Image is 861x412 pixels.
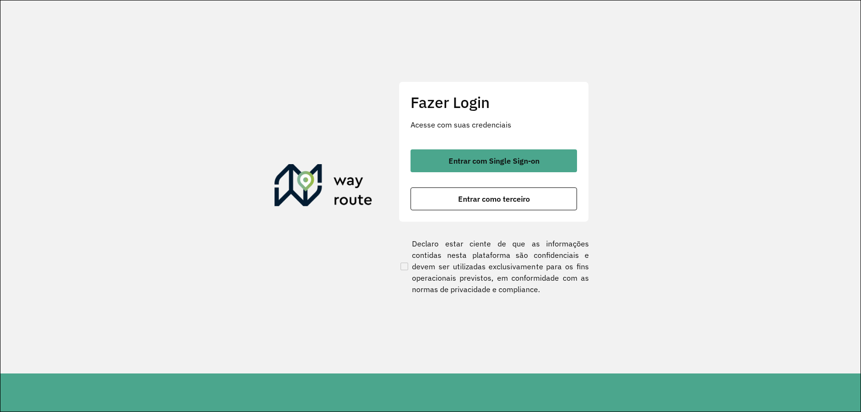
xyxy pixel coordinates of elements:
[411,119,577,130] p: Acesse com suas credenciais
[411,149,577,172] button: button
[458,195,530,203] span: Entrar como terceiro
[411,187,577,210] button: button
[449,157,539,165] span: Entrar com Single Sign-on
[411,93,577,111] h2: Fazer Login
[399,238,589,295] label: Declaro estar ciente de que as informações contidas nesta plataforma são confidenciais e devem se...
[274,164,372,210] img: Roteirizador AmbevTech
